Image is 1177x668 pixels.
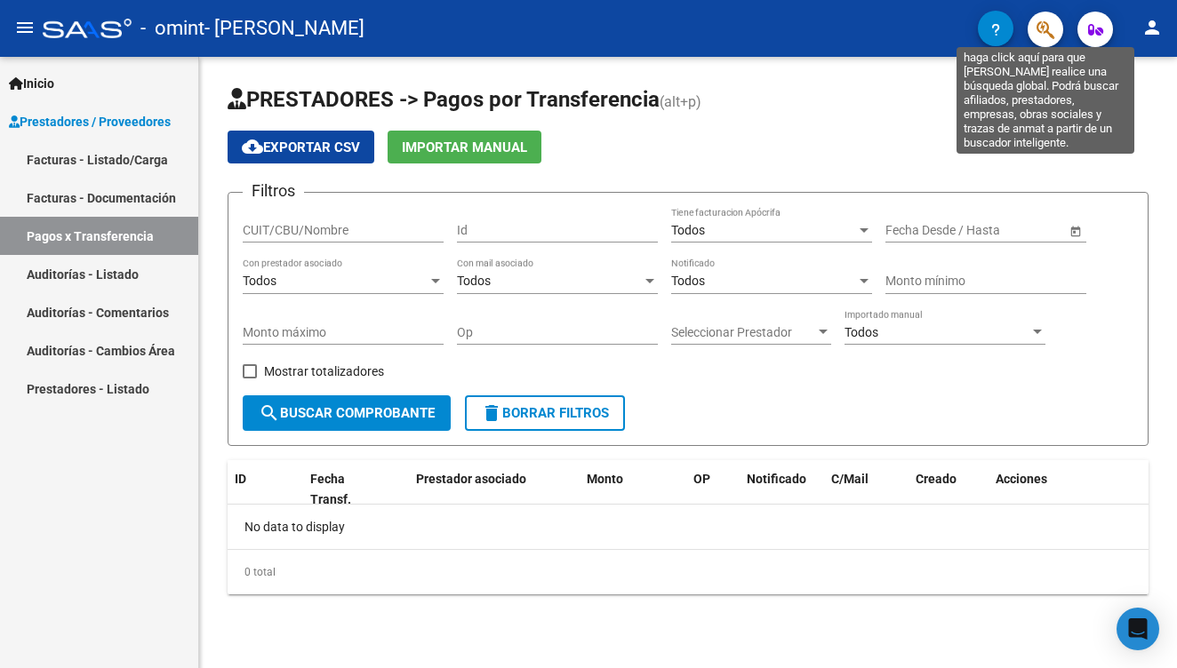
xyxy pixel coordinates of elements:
[242,136,263,157] mat-icon: cloud_download
[916,472,957,486] span: Creado
[1141,17,1163,38] mat-icon: person
[1117,608,1159,650] div: Open Intercom Messenger
[14,17,36,38] mat-icon: menu
[831,472,869,486] span: C/Mail
[457,274,491,288] span: Todos
[965,223,1053,238] input: Fecha fin
[824,460,909,519] datatable-header-cell: C/Mail
[303,460,383,519] datatable-header-cell: Fecha Transf.
[481,402,502,424] mat-icon: delete
[587,472,623,486] span: Monto
[660,93,701,110] span: (alt+p)
[909,460,989,519] datatable-header-cell: Creado
[580,460,686,519] datatable-header-cell: Monto
[228,550,1149,594] div: 0 total
[228,131,374,163] button: Exportar CSV
[671,223,705,237] span: Todos
[204,9,364,48] span: - [PERSON_NAME]
[9,74,54,93] span: Inicio
[243,395,451,431] button: Buscar Comprobante
[671,274,705,288] span: Todos
[740,460,824,519] datatable-header-cell: Notificado
[686,460,740,519] datatable-header-cell: OP
[228,505,1149,549] div: No data to display
[243,274,276,288] span: Todos
[242,139,360,155] span: Exportar CSV
[402,139,527,155] span: Importar Manual
[747,472,806,486] span: Notificado
[264,361,384,382] span: Mostrar totalizadores
[671,325,815,340] span: Seleccionar Prestador
[996,472,1047,486] span: Acciones
[989,460,1149,519] datatable-header-cell: Acciones
[693,472,710,486] span: OP
[259,402,280,424] mat-icon: search
[228,460,303,519] datatable-header-cell: ID
[310,472,351,506] span: Fecha Transf.
[235,472,246,486] span: ID
[259,405,435,421] span: Buscar Comprobante
[388,131,541,163] button: Importar Manual
[243,179,304,203] h3: Filtros
[481,405,609,421] span: Borrar Filtros
[228,87,660,112] span: PRESTADORES -> Pagos por Transferencia
[465,395,625,431] button: Borrar Filtros
[9,112,171,131] span: Prestadores / Proveedores
[1066,221,1085,240] button: Open calendar
[885,223,950,238] input: Fecha inicio
[140,9,204,48] span: - omint
[845,325,878,339] span: Todos
[416,472,526,486] span: Prestador asociado
[409,460,580,519] datatable-header-cell: Prestador asociado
